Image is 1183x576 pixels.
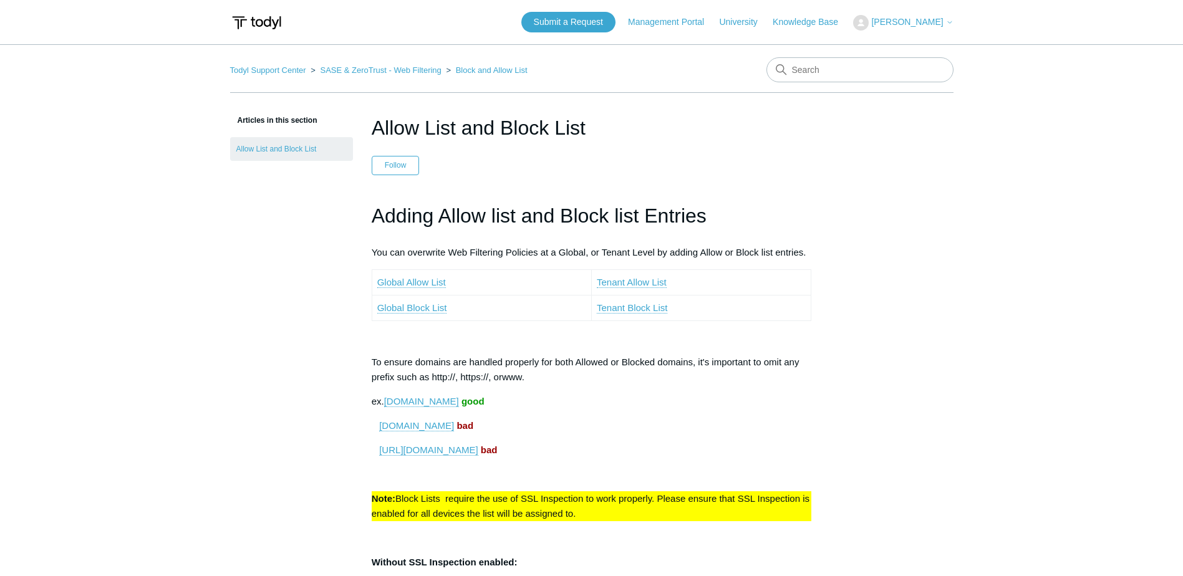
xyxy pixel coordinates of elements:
a: Global Block List [377,302,447,314]
a: Management Portal [628,16,717,29]
a: University [719,16,770,29]
span: [PERSON_NAME] [871,17,943,27]
li: Block and Allow List [443,65,527,75]
a: Knowledge Base [773,16,851,29]
a: SASE & ZeroTrust - Web Filtering [320,65,441,75]
span: Block Lists require the use of SSL Inspection to work properly. Please ensure that SSL Inspection... [372,493,809,519]
span: www [502,372,522,382]
button: [PERSON_NAME] [853,15,953,31]
li: Todyl Support Center [230,65,309,75]
span: . [522,372,524,382]
a: [DOMAIN_NAME] [384,396,459,407]
span: Articles in this section [230,116,317,125]
strong: Note: [372,493,395,504]
span: To ensure domains are handled properly for both Allowed or Blocked domains, it's important to omi... [372,357,799,382]
a: Global Allow List [377,277,446,288]
span: Adding Allow list and Block list Entries [372,204,707,227]
img: Todyl Support Center Help Center home page [230,11,283,34]
h1: Allow List and Block List [372,113,812,143]
strong: Without SSL Inspection enabled: [372,557,518,567]
a: [DOMAIN_NAME] [379,420,454,431]
a: Todyl Support Center [230,65,306,75]
a: Tenant Allow List [597,277,667,288]
strong: good [461,396,485,406]
li: SASE & ZeroTrust - Web Filtering [308,65,443,75]
input: Search [766,57,954,82]
a: Block and Allow List [456,65,528,75]
span: ex. [372,396,384,406]
span: [DOMAIN_NAME] [384,396,459,406]
span: You can overwrite Web Filtering Policies at a Global, or Tenant Level by adding Allow or Block li... [372,247,806,257]
a: Submit a Request [521,12,616,32]
span: [URL][DOMAIN_NAME] [379,444,478,455]
strong: bad [456,420,473,431]
a: Tenant Block List [597,302,667,314]
strong: bad [481,444,498,455]
a: Allow List and Block List [230,137,353,161]
button: Follow Article [372,156,420,175]
a: [URL][DOMAIN_NAME] [379,444,478,456]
